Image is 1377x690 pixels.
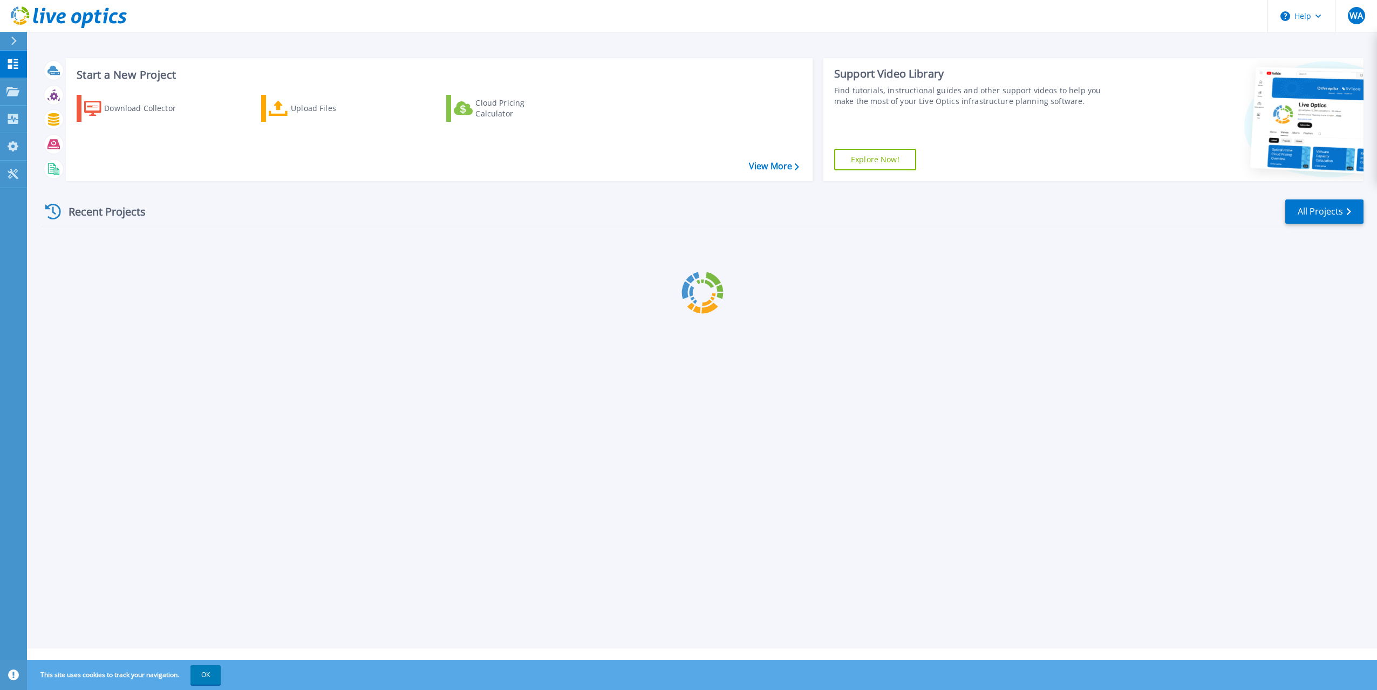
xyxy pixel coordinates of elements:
h3: Start a New Project [77,69,799,81]
a: Upload Files [261,95,381,122]
a: View More [749,161,799,171]
a: All Projects [1285,199,1364,224]
div: Cloud Pricing Calculator [475,98,562,119]
div: Recent Projects [42,198,160,225]
a: Cloud Pricing Calculator [446,95,567,122]
span: This site uses cookies to track your navigation. [30,665,221,685]
div: Download Collector [104,98,190,119]
a: Explore Now! [834,149,916,170]
div: Support Video Library [834,67,1113,81]
div: Upload Files [291,98,377,119]
div: Find tutorials, instructional guides and other support videos to help you make the most of your L... [834,85,1113,107]
a: Download Collector [77,95,197,122]
button: OK [190,665,221,685]
span: WA [1349,11,1363,20]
